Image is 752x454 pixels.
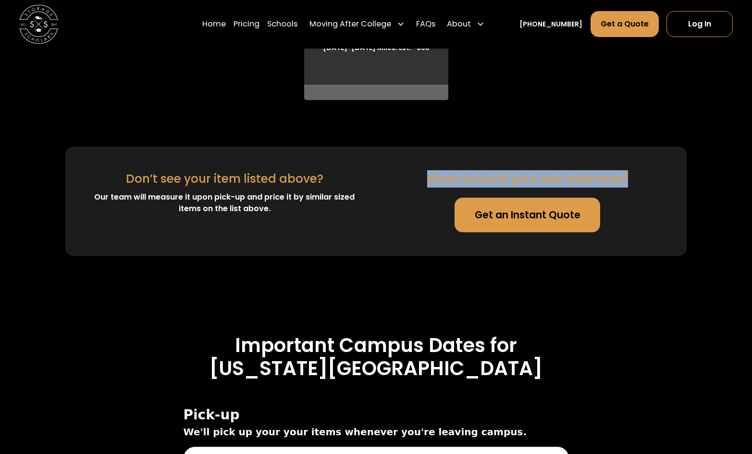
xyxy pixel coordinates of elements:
span: We'll pick up your your items whenever you're leaving campus. [184,425,569,439]
a: Home [202,11,226,38]
a: [PHONE_NUMBER] [519,19,582,29]
h3: [US_STATE][GEOGRAPHIC_DATA] [37,357,715,380]
a: Get an Instant Quote [455,198,600,233]
div: Don’t see your item listed above? [126,170,323,188]
div: About [447,18,471,30]
h3: Important Campus Dates for [37,334,715,357]
div: Want to build your own estimate? [427,170,628,188]
a: Schools [267,11,297,38]
a: Get a Quote [591,11,659,38]
span: Pick-up [184,407,569,423]
img: Storage Scholars main logo [19,5,58,44]
div: About [443,11,488,38]
div: Moving After College [309,18,391,30]
a: Pricing [234,11,259,38]
a: Log In [666,11,732,38]
div: Our team will measure it upon pick-up and price it by similar sized items on the list above. [88,191,360,214]
a: FAQs [416,11,435,38]
div: Moving After College [305,11,408,38]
